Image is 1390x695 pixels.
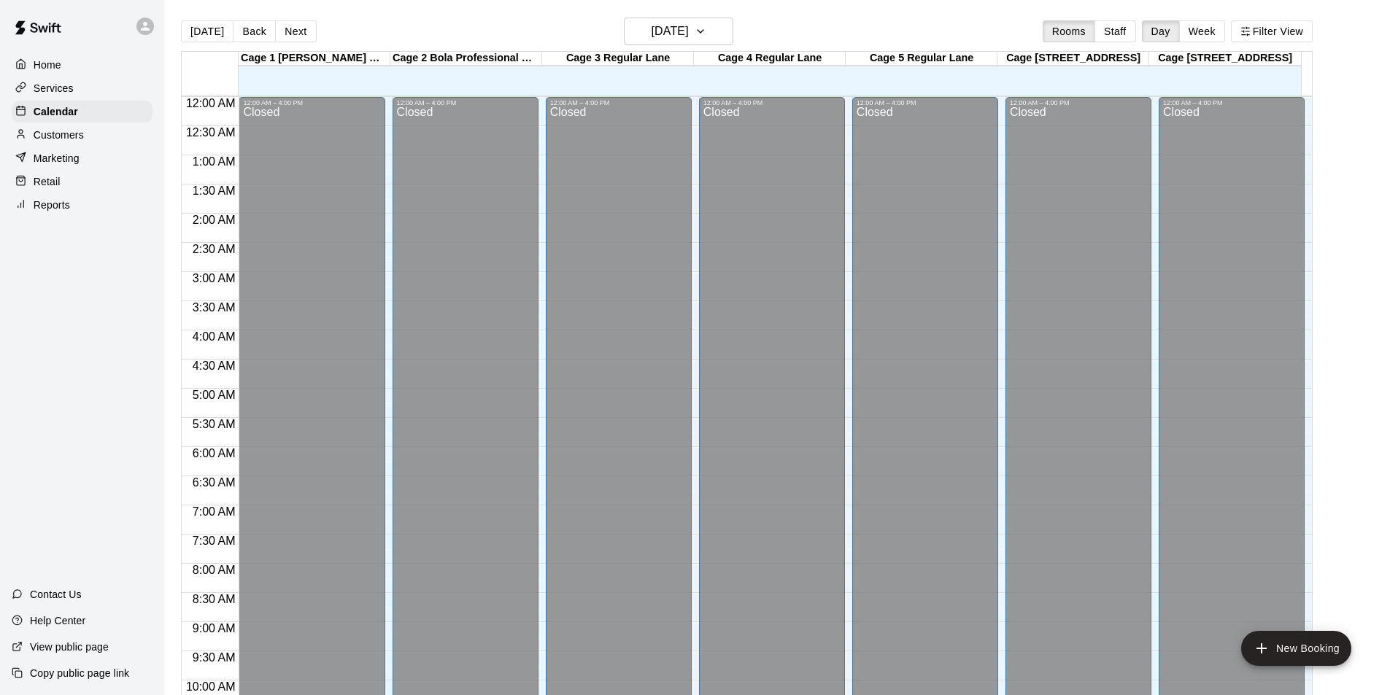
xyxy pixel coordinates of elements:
span: 2:30 AM [189,243,239,255]
a: Marketing [12,147,152,169]
p: Copy public page link [30,666,129,680]
div: Cage 1 [PERSON_NAME] Machine [239,52,390,66]
span: 3:00 AM [189,272,239,284]
button: Back [233,20,276,42]
span: 7:00 AM [189,505,239,518]
span: 5:00 AM [189,389,239,401]
div: 12:00 AM – 4:00 PM [243,99,380,106]
span: 12:30 AM [182,126,239,139]
span: 5:30 AM [189,418,239,430]
p: Home [34,58,61,72]
p: Contact Us [30,587,82,602]
span: 7:30 AM [189,535,239,547]
div: 12:00 AM – 4:00 PM [1010,99,1147,106]
div: 12:00 AM – 4:00 PM [397,99,534,106]
p: Calendar [34,104,78,119]
a: Home [12,54,152,76]
button: [DATE] [624,18,733,45]
div: 12:00 AM – 4:00 PM [703,99,841,106]
p: Retail [34,174,61,189]
p: Reports [34,198,70,212]
button: Day [1142,20,1180,42]
span: 4:30 AM [189,360,239,372]
span: 9:30 AM [189,651,239,664]
button: Next [275,20,316,42]
span: 8:00 AM [189,564,239,576]
span: 6:30 AM [189,476,239,489]
p: Customers [34,128,84,142]
span: 12:00 AM [182,97,239,109]
span: 1:00 AM [189,155,239,168]
button: Rooms [1043,20,1095,42]
div: Cage 4 Regular Lane [694,52,846,66]
div: 12:00 AM – 4:00 PM [1163,99,1300,106]
a: Reports [12,194,152,216]
div: Cage 3 Regular Lane [542,52,694,66]
span: 6:00 AM [189,447,239,459]
p: View public page [30,640,109,654]
button: Staff [1094,20,1136,42]
div: Cage 5 Regular Lane [846,52,997,66]
div: 12:00 AM – 4:00 PM [857,99,994,106]
span: 8:30 AM [189,593,239,605]
p: Marketing [34,151,80,166]
span: 4:00 AM [189,330,239,343]
div: 12:00 AM – 4:00 PM [550,99,687,106]
div: Cage 2 Bola Professional Machine [390,52,542,66]
button: [DATE] [181,20,233,42]
span: 3:30 AM [189,301,239,314]
div: Cage [STREET_ADDRESS] [997,52,1149,66]
p: Help Center [30,613,85,628]
div: Cage [STREET_ADDRESS] [1149,52,1301,66]
button: add [1241,631,1351,666]
span: 1:30 AM [189,185,239,197]
span: 9:00 AM [189,622,239,634]
span: 2:00 AM [189,214,239,226]
h6: [DATE] [652,21,689,42]
a: Customers [12,124,152,146]
a: Retail [12,171,152,193]
a: Calendar [12,101,152,123]
button: Week [1179,20,1225,42]
span: 10:00 AM [182,680,239,693]
a: Services [12,77,152,99]
p: Services [34,81,74,96]
button: Filter View [1231,20,1313,42]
